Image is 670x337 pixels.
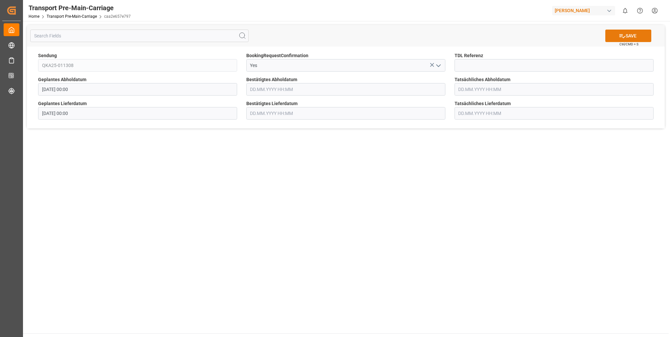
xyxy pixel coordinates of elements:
span: Geplantes Abholdatum [38,76,86,83]
span: Sendung [38,52,57,59]
span: Tatsächliches Lieferdatum [455,100,511,107]
div: Transport Pre-Main-Carriage [29,3,131,13]
button: SAVE [605,30,651,42]
span: Tatsächliches Abholdatum [455,76,510,83]
a: Home [29,14,39,19]
button: open menu [433,60,443,71]
input: Search Fields [30,30,249,42]
button: [PERSON_NAME] [552,4,618,17]
span: Bestätigtes Abholdatum [246,76,297,83]
input: DD.MM.YYYY HH:MM [455,107,654,120]
input: DD.MM.YYYY HH:MM [246,107,445,120]
span: Ctrl/CMD + S [619,42,638,47]
button: Help Center [633,3,647,18]
span: Bestätigtes Lieferdatum [246,100,298,107]
input: DD.MM.YYYY HH:MM [38,83,237,96]
input: DD.MM.YYYY HH:MM [38,107,237,120]
input: DD.MM.YYYY HH:MM [246,83,445,96]
button: show 0 new notifications [618,3,633,18]
input: DD.MM.YYYY HH:MM [455,83,654,96]
div: [PERSON_NAME] [552,6,615,15]
a: Transport Pre-Main-Carriage [47,14,97,19]
span: Geplantes Lieferdatum [38,100,87,107]
span: TDL Referenz [455,52,483,59]
span: BookingRequestConfirmation [246,52,308,59]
